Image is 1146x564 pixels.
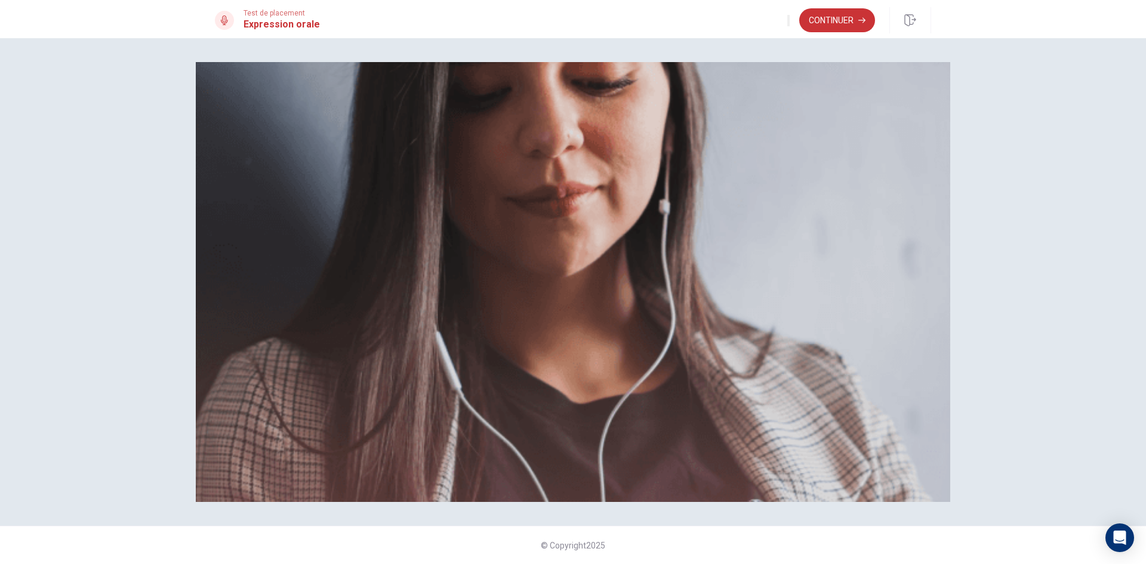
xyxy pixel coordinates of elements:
[196,62,950,502] img: speaking intro
[541,541,605,550] span: © Copyright 2025
[799,8,875,32] button: Continuer
[244,17,320,32] h1: Expression orale
[244,9,320,17] span: Test de placement
[1105,523,1134,552] div: Open Intercom Messenger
